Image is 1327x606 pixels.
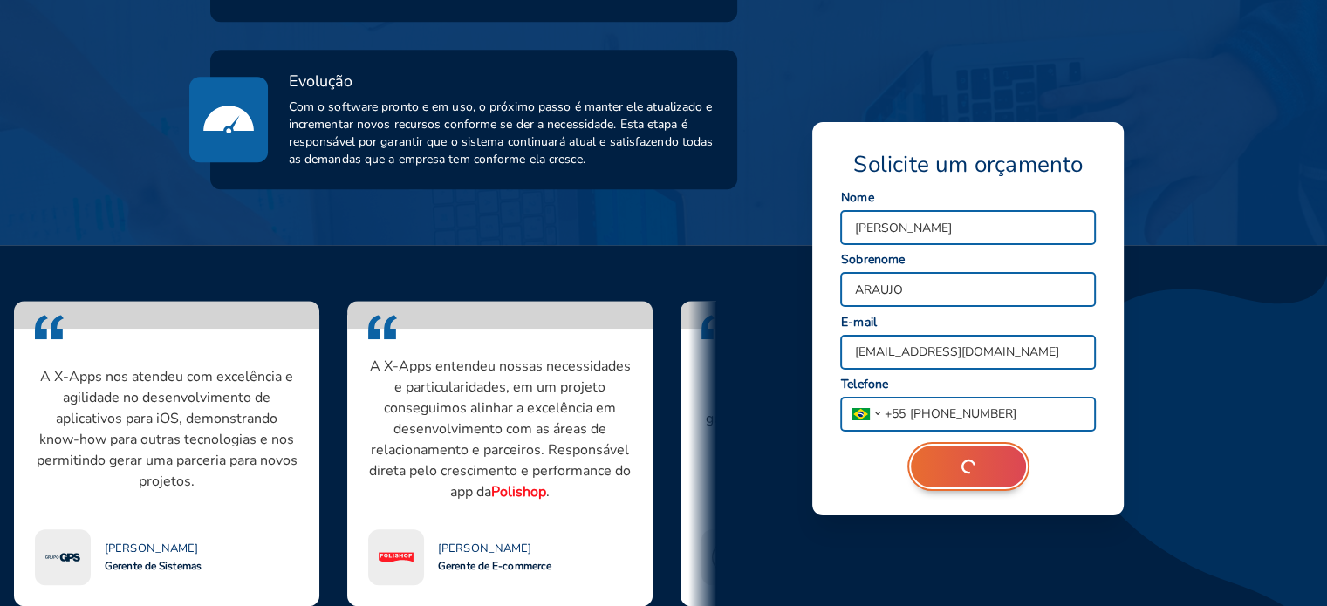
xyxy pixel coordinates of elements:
p: A X-Apps entendeu nossas necessidades e particularidades, em um projeto conseguimos alinhar a exc... [368,356,632,502]
span: + 55 [885,405,906,423]
span: [PERSON_NAME] [438,541,531,555]
input: Seu melhor e-mail [841,336,1095,369]
span: Gerente de E-commerce [438,559,551,573]
p: A X-Apps nos atendeu com excelência e agilidade no desenvolvimento de aplicativos para iOS, demon... [35,366,298,492]
span: [PERSON_NAME] [105,541,198,555]
input: 99 99999 9999 [906,398,1095,431]
span: Solicite um orçamento [853,150,1083,180]
span: Com o software pronto e em uso, o próximo passo é manter ele atualizado e incrementar novos recur... [289,99,717,168]
span: Gerente de Sistemas [105,559,202,573]
span: Evolução [289,71,353,92]
input: Seu sobrenome [841,273,1095,306]
strong: Polishop [491,482,546,501]
input: Seu nome [841,211,1095,244]
img: method5_incremental.svg [203,91,254,148]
